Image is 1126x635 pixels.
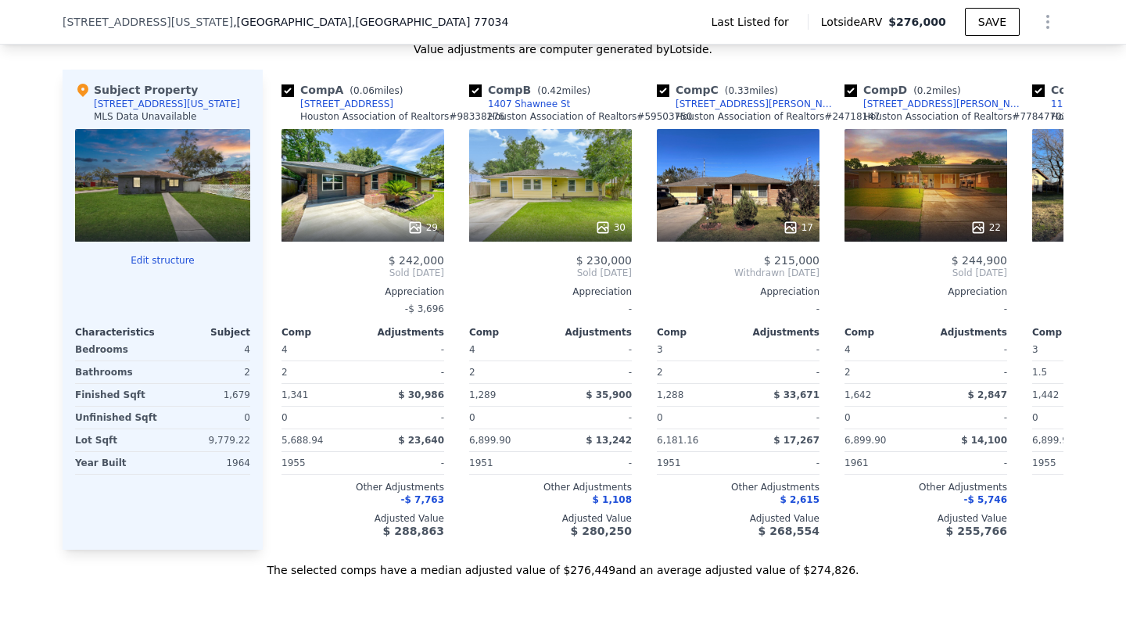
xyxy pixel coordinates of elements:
span: 0 [657,412,663,423]
span: Sold [DATE] [469,267,632,279]
div: 1955 [1032,452,1110,474]
span: $ 14,100 [961,435,1007,446]
span: 6,899.90 [844,435,886,446]
div: 1951 [657,452,735,474]
div: [STREET_ADDRESS][US_STATE] [94,98,240,110]
div: Adjustments [738,326,819,339]
span: $ 2,615 [780,494,819,505]
div: - [741,339,819,361]
span: 1,288 [657,389,683,400]
div: 2 [657,361,735,383]
div: 4 [166,339,250,361]
div: 2 [844,361,923,383]
button: SAVE [965,8,1020,36]
span: 3 [1032,344,1038,355]
span: , [GEOGRAPHIC_DATA] [233,14,508,30]
span: ( miles) [343,85,409,96]
span: 1,289 [469,389,496,400]
div: Year Built [75,452,160,474]
span: 5,688.94 [281,435,323,446]
div: Comp [469,326,550,339]
span: Sold [DATE] [281,267,444,279]
div: 2 [166,361,250,383]
span: 0 [469,412,475,423]
span: $ 268,554 [758,525,819,537]
div: Houston Association of Realtors # 24718147 [676,110,880,123]
div: 17 [783,220,813,235]
span: Last Listed for [712,14,795,30]
div: - [554,339,632,361]
span: $ 17,267 [773,435,819,446]
span: Sold [DATE] [844,267,1007,279]
div: [STREET_ADDRESS][PERSON_NAME] [863,98,1026,110]
span: [STREET_ADDRESS][US_STATE] [63,14,233,30]
span: $ 215,000 [764,254,819,267]
span: 6,899.90 [1032,435,1074,446]
div: - [929,407,1007,429]
span: $ 1,108 [593,494,632,505]
div: Houston Association of Realtors # 59503750 [488,110,692,123]
div: 2 [281,361,360,383]
div: [STREET_ADDRESS] [300,98,393,110]
div: - [929,452,1007,474]
div: Houston Association of Realtors # 77847702 [863,110,1067,123]
span: Withdrawn [DATE] [657,267,819,279]
span: 1,442 [1032,389,1059,400]
div: Unfinished Sqft [75,407,160,429]
div: Appreciation [657,285,819,298]
span: 4 [469,344,475,355]
span: $ 13,242 [586,435,632,446]
div: 22 [970,220,1001,235]
div: 30 [595,220,626,235]
span: , [GEOGRAPHIC_DATA] 77034 [352,16,509,28]
div: 1951 [469,452,547,474]
button: Show Options [1032,6,1063,38]
a: 1407 Shawnee St [469,98,570,110]
span: $ 23,640 [398,435,444,446]
div: Finished Sqft [75,384,160,406]
div: Bathrooms [75,361,160,383]
div: Houston Association of Realtors # 98338276 [300,110,504,123]
div: - [366,361,444,383]
div: - [366,452,444,474]
div: Lot Sqft [75,429,160,451]
div: Adjusted Value [281,512,444,525]
span: 0.33 [728,85,749,96]
div: Appreciation [469,285,632,298]
div: Adjusted Value [657,512,819,525]
span: 6,899.90 [469,435,511,446]
div: Comp B [469,82,597,98]
span: $ 244,900 [952,254,1007,267]
span: $ 280,250 [571,525,632,537]
span: 1,341 [281,389,308,400]
div: 1,679 [166,384,250,406]
span: $ 33,671 [773,389,819,400]
div: Other Adjustments [844,481,1007,493]
div: - [366,407,444,429]
div: - [554,407,632,429]
span: $ 242,000 [389,254,444,267]
div: 9,779.22 [166,429,250,451]
span: ( miles) [719,85,784,96]
a: [STREET_ADDRESS][PERSON_NAME] [844,98,1026,110]
div: Appreciation [844,285,1007,298]
div: - [469,298,632,320]
div: 1955 [281,452,360,474]
div: MLS Data Unavailable [94,110,197,123]
div: Comp A [281,82,409,98]
div: Appreciation [281,285,444,298]
div: - [844,298,1007,320]
span: 3 [657,344,663,355]
div: Adjustments [550,326,632,339]
div: Subject Property [75,82,198,98]
div: The selected comps have a median adjusted value of $276,449 and an average adjusted value of $274... [63,550,1063,578]
span: $276,000 [888,16,946,28]
div: - [929,339,1007,361]
div: Comp [281,326,363,339]
div: Adjusted Value [844,512,1007,525]
div: Adjusted Value [469,512,632,525]
div: - [657,298,819,320]
span: ( miles) [907,85,966,96]
span: Lotside ARV [821,14,888,30]
div: Other Adjustments [657,481,819,493]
